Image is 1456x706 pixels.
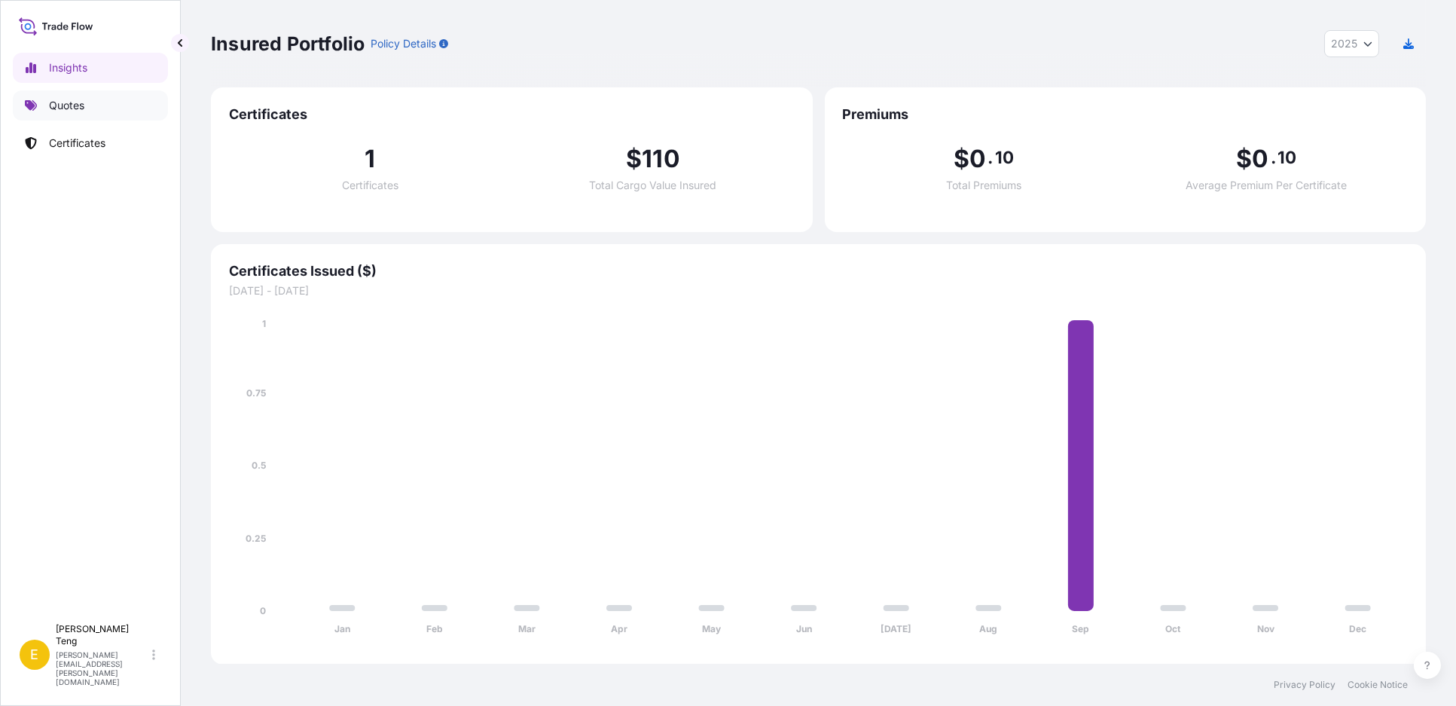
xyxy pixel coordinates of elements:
[702,624,722,635] tspan: May
[1349,624,1366,635] tspan: Dec
[1274,679,1335,691] a: Privacy Policy
[1257,624,1275,635] tspan: Nov
[13,128,168,158] a: Certificates
[1277,151,1296,164] span: 10
[229,105,795,124] span: Certificates
[229,262,1408,280] span: Certificates Issued ($)
[988,151,994,164] span: .
[1252,147,1268,171] span: 0
[49,60,87,75] p: Insights
[995,151,1014,164] span: 10
[260,605,266,616] tspan: 0
[1166,624,1182,635] tspan: Oct
[1186,180,1347,191] span: Average Premium Per Certificate
[371,36,436,51] p: Policy Details
[49,98,84,113] p: Quotes
[13,53,168,83] a: Insights
[56,650,149,686] p: [PERSON_NAME][EMAIL_ADDRESS][PERSON_NAME][DOMAIN_NAME]
[954,147,969,171] span: $
[611,624,627,635] tspan: Apr
[246,387,266,399] tspan: 0.75
[211,32,365,56] p: Insured Portfolio
[31,647,39,662] span: E
[518,624,536,635] tspan: Mar
[881,624,911,635] tspan: [DATE]
[49,136,105,151] p: Certificates
[796,624,812,635] tspan: Jun
[262,318,266,329] tspan: 1
[426,624,443,635] tspan: Feb
[1072,624,1089,635] tspan: Sep
[946,180,1021,191] span: Total Premiums
[1331,36,1357,51] span: 2025
[979,624,997,635] tspan: Aug
[969,147,986,171] span: 0
[13,90,168,121] a: Quotes
[1271,151,1276,164] span: .
[342,180,398,191] span: Certificates
[843,105,1409,124] span: Premiums
[229,283,1408,298] span: [DATE] - [DATE]
[334,624,350,635] tspan: Jan
[246,533,266,544] tspan: 0.25
[642,147,680,171] span: 110
[1348,679,1408,691] a: Cookie Notice
[626,147,642,171] span: $
[252,460,266,471] tspan: 0.5
[1324,30,1379,57] button: Year Selector
[1236,147,1252,171] span: $
[365,147,376,171] span: 1
[56,623,149,647] p: [PERSON_NAME] Teng
[589,180,716,191] span: Total Cargo Value Insured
